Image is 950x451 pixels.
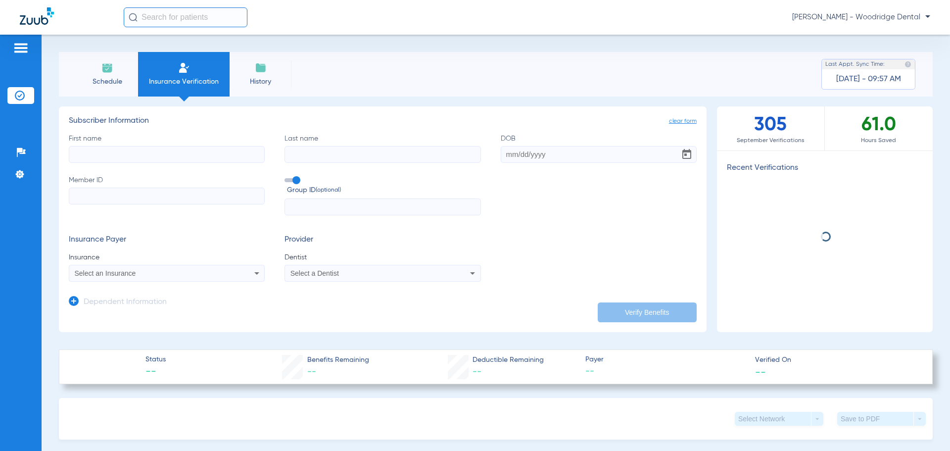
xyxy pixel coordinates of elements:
[145,77,222,87] span: Insurance Verification
[290,269,339,277] span: Select a Dentist
[69,116,697,126] h3: Subscriber Information
[825,106,933,150] div: 61.0
[501,146,697,163] input: DOBOpen calendar
[755,355,916,365] span: Verified On
[145,354,166,365] span: Status
[825,59,885,69] span: Last Appt. Sync Time:
[307,367,316,376] span: --
[677,145,697,164] button: Open calendar
[285,252,480,262] span: Dentist
[178,62,190,74] img: Manual Insurance Verification
[717,106,825,150] div: 305
[287,185,480,196] span: Group ID
[717,136,824,146] span: September Verifications
[473,355,544,365] span: Deductible Remaining
[145,365,166,379] span: --
[84,298,167,307] h3: Dependent Information
[904,61,911,68] img: last sync help info
[792,12,930,22] span: [PERSON_NAME] - Woodridge Dental
[69,146,265,163] input: First name
[237,77,284,87] span: History
[316,185,341,196] small: (optional)
[101,62,113,74] img: Schedule
[124,7,247,27] input: Search for patients
[755,366,766,377] span: --
[598,302,697,322] button: Verify Benefits
[669,116,697,126] span: clear form
[285,134,480,163] label: Last name
[285,146,480,163] input: Last name
[585,365,747,378] span: --
[69,175,265,216] label: Member ID
[69,235,265,245] h3: Insurance Payer
[585,354,747,365] span: Payer
[307,355,369,365] span: Benefits Remaining
[69,188,265,204] input: Member ID
[836,74,901,84] span: [DATE] - 09:57 AM
[69,252,265,262] span: Insurance
[825,136,933,146] span: Hours Saved
[20,7,54,25] img: Zuub Logo
[285,235,480,245] h3: Provider
[69,134,265,163] label: First name
[473,367,481,376] span: --
[13,42,29,54] img: hamburger-icon
[84,77,131,87] span: Schedule
[75,269,136,277] span: Select an Insurance
[501,134,697,163] label: DOB
[255,62,267,74] img: History
[129,13,138,22] img: Search Icon
[717,163,933,173] h3: Recent Verifications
